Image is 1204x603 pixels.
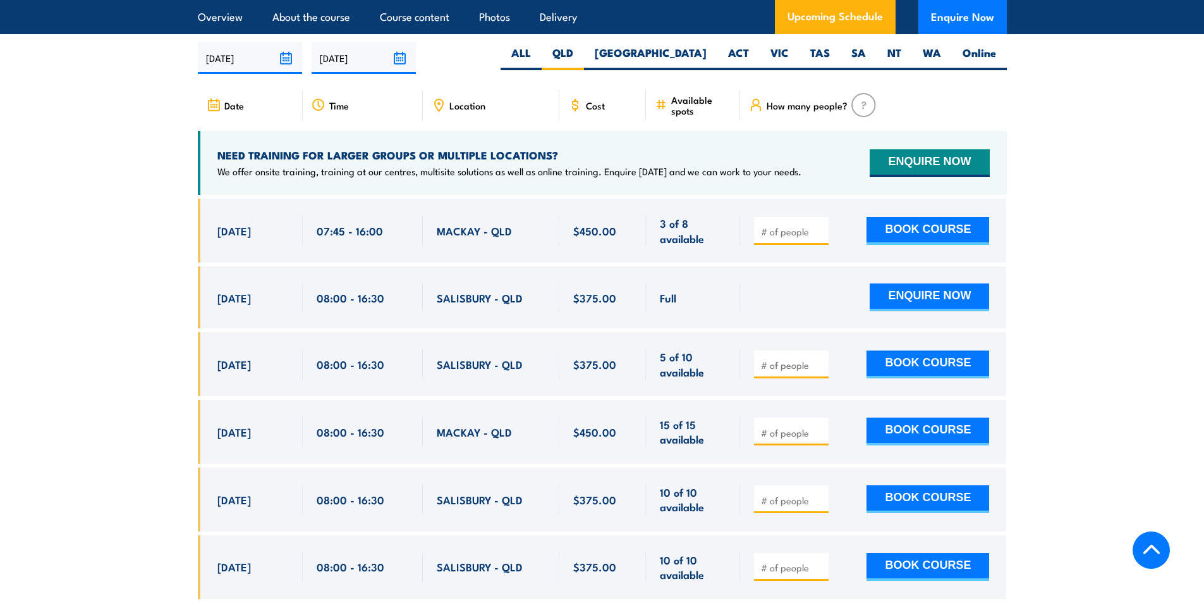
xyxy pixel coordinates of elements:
[573,492,616,507] span: $375.00
[224,100,244,111] span: Date
[317,559,384,574] span: 08:00 - 16:30
[761,494,824,507] input: # of people
[437,290,523,305] span: SALISBURY - QLD
[760,46,800,70] label: VIC
[761,359,824,371] input: # of people
[437,425,512,439] span: MACKAY - QLD
[437,223,512,238] span: MACKAY - QLD
[867,217,989,245] button: BOOK COURSE
[867,351,989,378] button: BOOK COURSE
[867,485,989,513] button: BOOK COURSE
[217,148,801,162] h4: NEED TRAINING FOR LARGER GROUPS OR MULTIPLE LOCATIONS?
[198,42,302,74] input: From date
[573,223,616,238] span: $450.00
[317,290,384,305] span: 08:00 - 16:30
[767,100,848,111] span: How many people?
[912,46,952,70] label: WA
[573,425,616,439] span: $450.00
[312,42,416,74] input: To date
[671,94,731,116] span: Available spots
[437,357,523,371] span: SALISBURY - QLD
[542,46,584,70] label: QLD
[841,46,877,70] label: SA
[217,223,251,238] span: [DATE]
[573,559,616,574] span: $375.00
[217,357,251,371] span: [DATE]
[867,418,989,445] button: BOOK COURSE
[317,425,384,439] span: 08:00 - 16:30
[660,417,726,447] span: 15 of 15 available
[217,425,251,439] span: [DATE]
[217,492,251,507] span: [DATE]
[217,559,251,574] span: [DATE]
[437,492,523,507] span: SALISBURY - QLD
[660,349,726,379] span: 5 of 10 available
[952,46,1007,70] label: Online
[660,216,726,246] span: 3 of 8 available
[877,46,912,70] label: NT
[761,561,824,574] input: # of people
[317,357,384,371] span: 08:00 - 16:30
[870,283,989,311] button: ENQUIRE NOW
[660,290,676,305] span: Full
[586,100,605,111] span: Cost
[761,225,824,238] input: # of people
[573,290,616,305] span: $375.00
[217,165,801,178] p: We offer onsite training, training at our centres, multisite solutions as well as online training...
[317,492,384,507] span: 08:00 - 16:30
[761,426,824,439] input: # of people
[870,149,989,177] button: ENQUIRE NOW
[501,46,542,70] label: ALL
[317,223,383,238] span: 07:45 - 16:00
[717,46,760,70] label: ACT
[584,46,717,70] label: [GEOGRAPHIC_DATA]
[660,485,726,514] span: 10 of 10 available
[449,100,485,111] span: Location
[800,46,841,70] label: TAS
[217,290,251,305] span: [DATE]
[573,357,616,371] span: $375.00
[867,553,989,581] button: BOOK COURSE
[660,552,726,582] span: 10 of 10 available
[437,559,523,574] span: SALISBURY - QLD
[329,100,349,111] span: Time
